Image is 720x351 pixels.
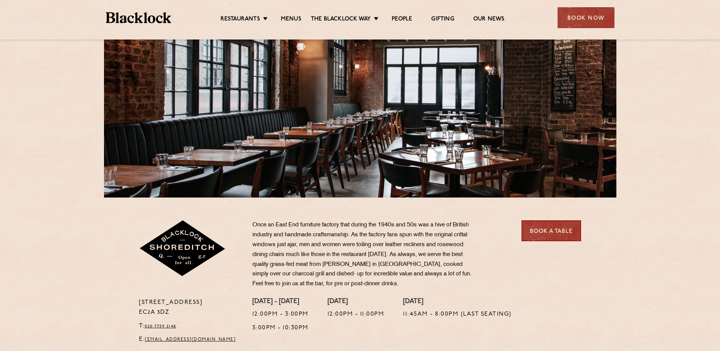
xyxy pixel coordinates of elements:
p: T: [139,321,241,331]
a: Our News [473,16,505,24]
p: 11:45am - 8:00pm (Last seating) [403,310,512,319]
div: Book Now [558,7,614,28]
p: 12:00pm - 11:00pm [328,310,384,319]
img: BL_Textured_Logo-footer-cropped.svg [106,12,172,23]
a: Restaurants [221,16,260,24]
h4: [DATE] [403,298,512,306]
p: [STREET_ADDRESS] EC2A 3DZ [139,298,241,318]
a: Book a Table [521,220,581,241]
p: E: [139,335,241,345]
a: 020 7739 2148 [145,324,176,329]
a: The Blacklock Way [311,16,371,24]
p: 12:00pm - 3:00pm [252,310,309,319]
a: [EMAIL_ADDRESS][DOMAIN_NAME] [145,337,236,342]
h4: [DATE] [328,298,384,306]
img: Shoreditch-stamp-v2-default.svg [139,220,227,277]
p: Once an East End furniture factory that during the 1940s and 50s was a hive of British industry a... [252,220,476,289]
a: Gifting [431,16,454,24]
a: People [392,16,412,24]
p: 5:00pm - 10:30pm [252,323,309,333]
a: Menus [281,16,301,24]
h4: [DATE] - [DATE] [252,298,309,306]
